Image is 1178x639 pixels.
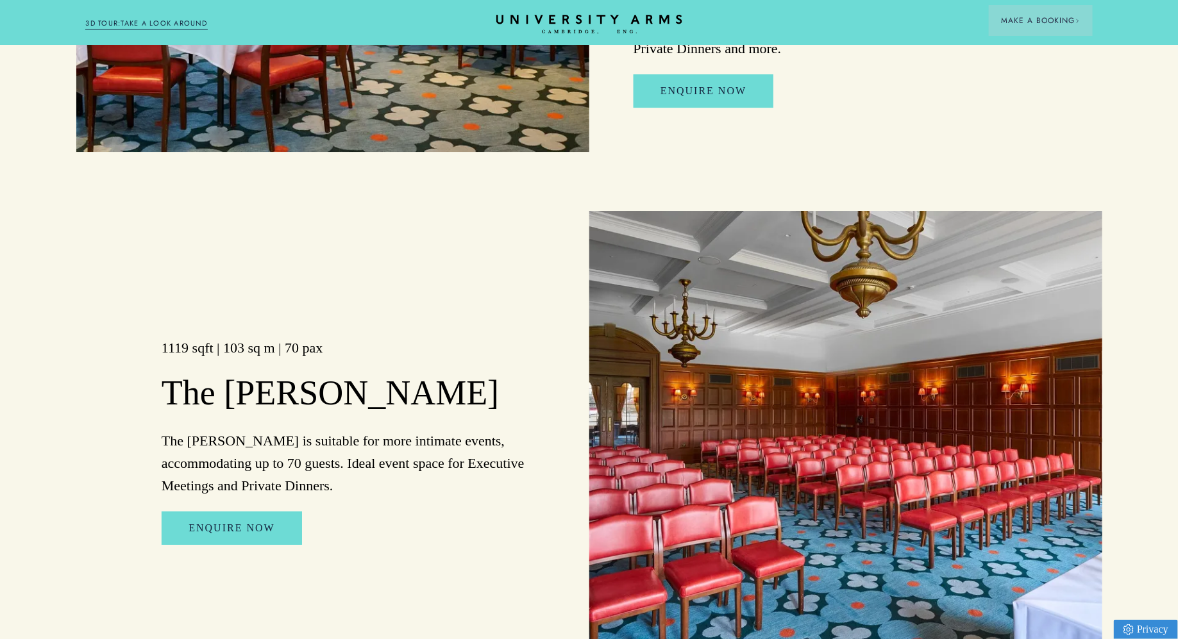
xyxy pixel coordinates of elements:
[162,338,545,358] h3: 1119 sqft | 103 sq m | 70 pax
[85,18,208,29] a: 3D TOUR:TAKE A LOOK AROUND
[162,511,301,545] a: Enquire Now
[1002,15,1080,26] span: Make a Booking
[1114,620,1178,639] a: Privacy
[496,15,682,35] a: Home
[1123,624,1134,635] img: Privacy
[162,372,545,415] h2: The [PERSON_NAME]
[162,429,545,497] p: The [PERSON_NAME] is suitable for more intimate events, accommodating up to 70 guests. Ideal even...
[1075,19,1080,23] img: Arrow icon
[989,5,1093,36] button: Make a BookingArrow icon
[634,74,773,108] a: Enquire Now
